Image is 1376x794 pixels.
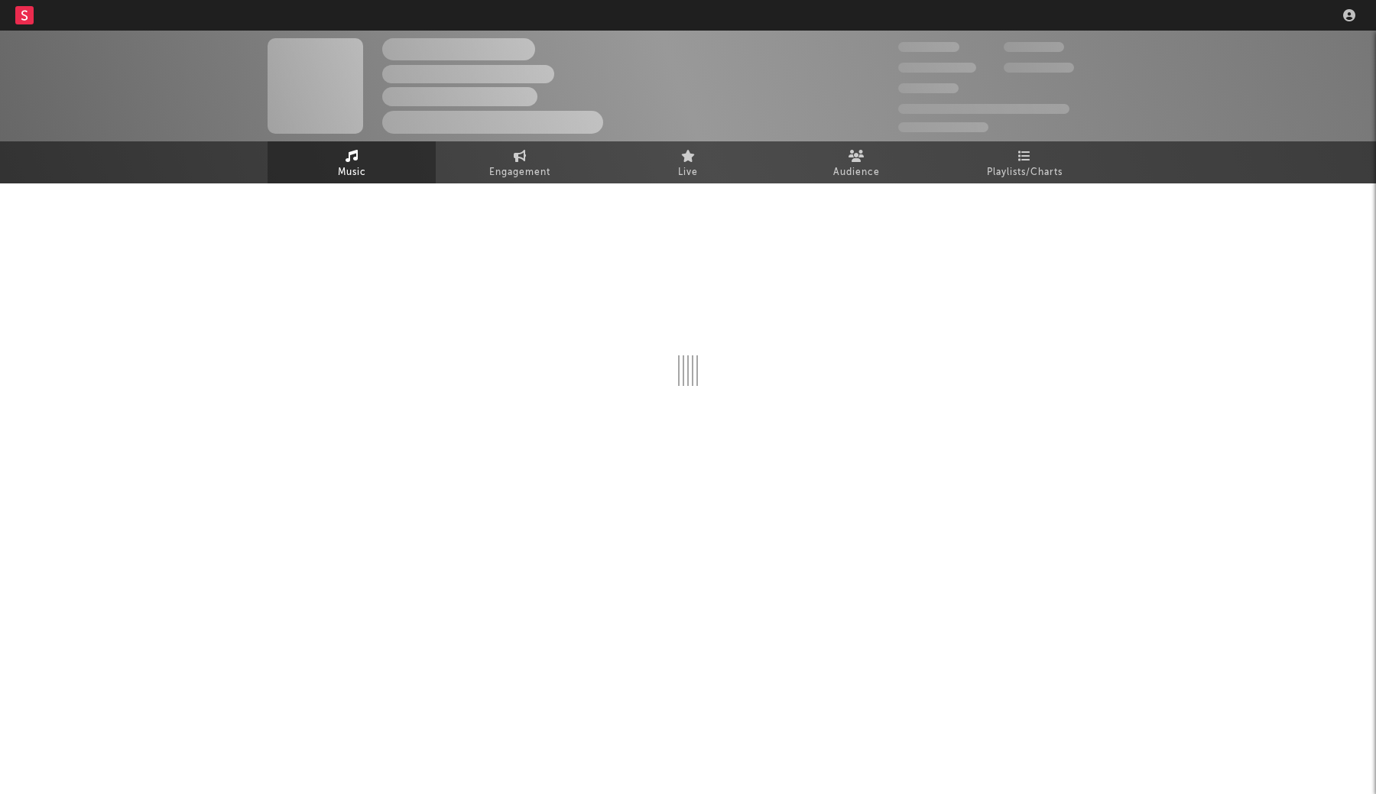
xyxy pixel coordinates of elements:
[898,83,959,93] span: 100,000
[604,141,772,183] a: Live
[436,141,604,183] a: Engagement
[898,122,988,132] span: Jump Score: 85.0
[489,164,550,182] span: Engagement
[987,164,1063,182] span: Playlists/Charts
[678,164,698,182] span: Live
[1004,63,1074,73] span: 1,000,000
[772,141,940,183] a: Audience
[940,141,1108,183] a: Playlists/Charts
[268,141,436,183] a: Music
[833,164,880,182] span: Audience
[898,104,1069,114] span: 50,000,000 Monthly Listeners
[898,42,959,52] span: 300,000
[338,164,366,182] span: Music
[1004,42,1064,52] span: 100,000
[898,63,976,73] span: 50,000,000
